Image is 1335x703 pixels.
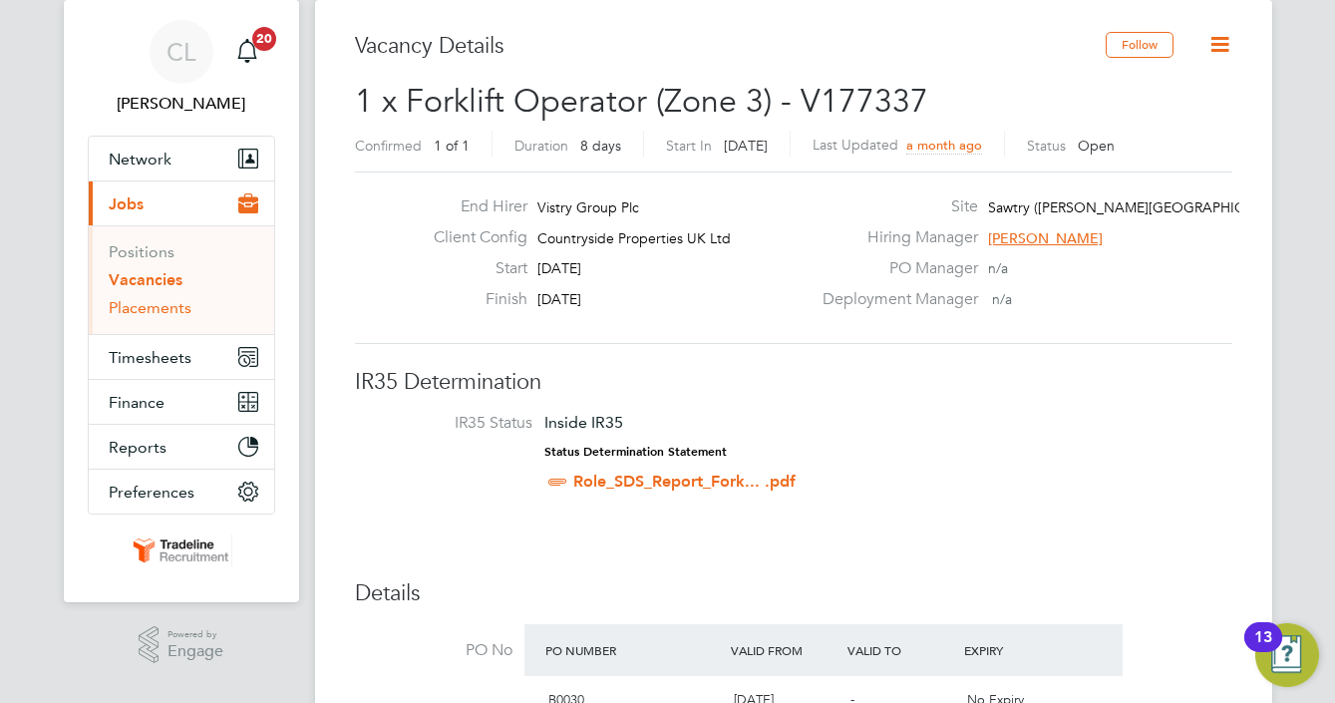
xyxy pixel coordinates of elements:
span: 1 of 1 [434,137,470,155]
div: Expiry [959,632,1076,668]
span: Countryside Properties UK Ltd [537,229,731,247]
label: IR35 Status [375,413,532,434]
label: End Hirer [418,196,527,217]
a: Powered byEngage [139,626,223,664]
span: Reports [109,438,167,457]
label: Site [811,196,978,217]
label: Finish [418,289,527,310]
strong: Status Determination Statement [544,445,727,459]
button: Preferences [89,470,274,514]
span: a month ago [906,137,982,154]
label: PO Manager [811,258,978,279]
button: Timesheets [89,335,274,379]
span: Open [1078,137,1115,155]
span: Powered by [167,626,223,643]
button: Open Resource Center, 13 new notifications [1255,623,1319,687]
span: Timesheets [109,348,191,367]
label: Status [1027,137,1066,155]
a: Role_SDS_Report_Fork... .pdf [573,472,796,491]
div: 13 [1254,637,1272,663]
span: CL [167,39,195,65]
button: Reports [89,425,274,469]
div: Valid From [726,632,842,668]
span: Inside IR35 [544,413,623,432]
span: Vistry Group Plc [537,198,639,216]
div: Jobs [89,225,274,334]
button: Network [89,137,274,180]
button: Finance [89,380,274,424]
span: Engage [167,643,223,660]
span: Network [109,150,171,169]
div: Valid To [842,632,959,668]
label: Start [418,258,527,279]
h3: Vacancy Details [355,32,1106,61]
span: 8 days [580,137,621,155]
span: Jobs [109,194,144,213]
label: Deployment Manager [811,289,978,310]
a: CL[PERSON_NAME] [88,20,275,116]
label: Confirmed [355,137,422,155]
button: Follow [1106,32,1173,58]
span: Preferences [109,483,194,502]
img: tradelinerecruitment-logo-retina.png [130,534,233,566]
span: Callum Linnell [88,92,275,116]
label: Last Updated [813,136,898,154]
a: Placements [109,298,191,317]
span: [DATE] [724,137,768,155]
span: 20 [252,27,276,51]
a: Go to home page [88,534,275,566]
span: [PERSON_NAME] [988,229,1103,247]
label: Client Config [418,227,527,248]
span: n/a [988,259,1008,277]
a: Positions [109,242,174,261]
div: PO Number [540,632,727,668]
span: [DATE] [537,290,581,308]
span: Sawtry ([PERSON_NAME][GEOGRAPHIC_DATA]) [988,198,1296,216]
h3: Details [355,579,1232,608]
span: [DATE] [537,259,581,277]
h3: IR35 Determination [355,368,1232,397]
span: Finance [109,393,165,412]
a: Vacancies [109,270,182,289]
span: n/a [992,290,1012,308]
label: PO No [355,640,512,661]
label: Duration [514,137,568,155]
span: 1 x Forklift Operator (Zone 3) - V177337 [355,82,928,121]
button: Jobs [89,181,274,225]
a: 20 [227,20,267,84]
label: Hiring Manager [811,227,978,248]
label: Start In [666,137,712,155]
